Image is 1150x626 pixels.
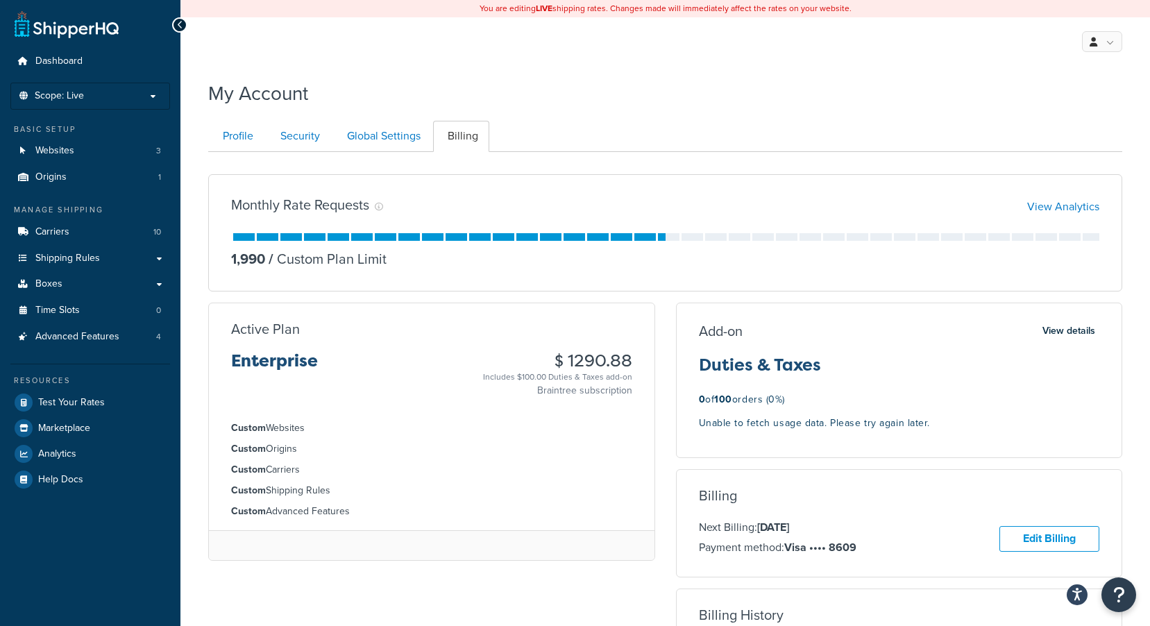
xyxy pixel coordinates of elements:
[10,164,170,190] a: Origins 1
[231,483,632,498] li: Shipping Rules
[35,226,69,238] span: Carriers
[269,248,273,269] span: /
[265,249,387,269] p: Custom Plan Limit
[1101,577,1136,612] button: Open Resource Center
[156,145,161,157] span: 3
[10,298,170,323] a: Time Slots 0
[231,352,318,381] h3: Enterprise
[156,331,161,343] span: 4
[10,164,170,190] li: Origins
[483,384,632,398] p: Braintree subscription
[757,519,789,535] strong: [DATE]
[699,607,784,623] h3: Billing History
[10,138,170,164] a: Websites 3
[10,324,170,350] li: Advanced Features
[231,504,632,519] li: Advanced Features
[153,226,161,238] span: 10
[266,121,331,152] a: Security
[231,249,265,269] p: 1,990
[231,462,266,477] strong: Custom
[231,421,266,435] strong: Custom
[699,488,737,503] h3: Billing
[1027,198,1099,214] a: View Analytics
[10,324,170,350] a: Advanced Features 4
[483,352,632,370] h3: $ 1290.88
[208,80,308,107] h1: My Account
[10,124,170,135] div: Basic Setup
[10,138,170,164] li: Websites
[10,441,170,466] a: Analytics
[483,370,632,384] div: Includes $100.00 Duties & Taxes add-on
[699,518,856,536] p: Next Billing:
[38,448,76,460] span: Analytics
[10,271,170,297] a: Boxes
[1038,321,1099,341] button: View details
[35,278,62,290] span: Boxes
[156,305,161,316] span: 0
[38,397,105,409] span: Test Your Rates
[999,526,1099,552] a: Edit Billing
[10,219,170,245] li: Carriers
[38,474,83,486] span: Help Docs
[699,356,1100,385] h3: Duties & Taxes
[208,121,264,152] a: Profile
[231,483,266,498] strong: Custom
[10,416,170,441] a: Marketplace
[38,423,90,434] span: Marketplace
[699,392,706,407] strong: 0
[699,414,931,432] p: Unable to fetch usage data. Please try again later.
[158,171,161,183] span: 1
[10,219,170,245] a: Carriers 10
[10,49,170,74] a: Dashboard
[332,121,432,152] a: Global Settings
[699,323,743,339] h3: Add-on
[35,331,119,343] span: Advanced Features
[10,467,170,492] a: Help Docs
[784,539,856,555] strong: Visa •••• 8609
[231,197,369,212] h3: Monthly Rate Requests
[35,145,74,157] span: Websites
[231,504,266,518] strong: Custom
[231,421,632,436] li: Websites
[231,441,266,456] strong: Custom
[10,375,170,387] div: Resources
[35,171,67,183] span: Origins
[35,253,100,264] span: Shipping Rules
[699,391,786,409] p: of orders (0%)
[10,246,170,271] a: Shipping Rules
[231,441,632,457] li: Origins
[10,298,170,323] li: Time Slots
[10,204,170,216] div: Manage Shipping
[15,10,119,38] a: ShipperHQ Home
[714,392,732,407] strong: 100
[35,305,80,316] span: Time Slots
[35,90,84,102] span: Scope: Live
[536,2,552,15] b: LIVE
[231,321,300,337] h3: Active Plan
[699,539,856,557] p: Payment method:
[35,56,83,67] span: Dashboard
[433,121,489,152] a: Billing
[10,390,170,415] a: Test Your Rates
[231,462,632,477] li: Carriers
